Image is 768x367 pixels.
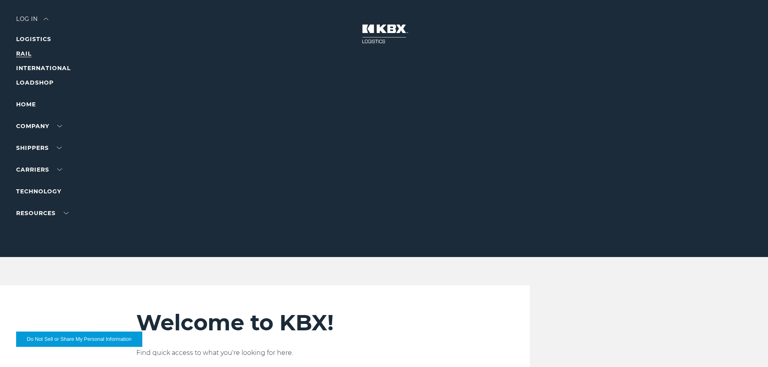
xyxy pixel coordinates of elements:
[16,144,62,151] a: SHIPPERS
[354,16,414,52] img: kbx logo
[136,348,482,358] p: Find quick access to what you're looking for here.
[16,188,61,195] a: Technology
[16,101,36,108] a: Home
[16,332,142,347] button: Do Not Sell or Share My Personal Information
[16,64,71,72] a: INTERNATIONAL
[44,18,48,20] img: arrow
[16,35,51,43] a: LOGISTICS
[16,16,48,28] div: Log in
[16,209,69,217] a: RESOURCES
[136,309,482,336] h2: Welcome to KBX!
[16,166,62,173] a: Carriers
[16,79,54,86] a: LOADSHOP
[16,122,62,130] a: Company
[16,50,31,57] a: RAIL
